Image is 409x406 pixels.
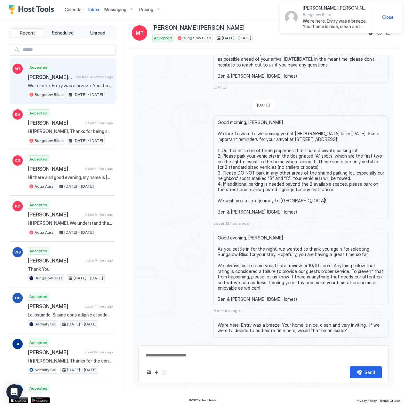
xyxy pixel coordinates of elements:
[28,120,83,126] span: [PERSON_NAME]
[104,7,126,12] span: Messaging
[85,121,113,125] span: about 4 hours ago
[11,28,44,37] button: Recent
[46,28,80,37] button: Scheduled
[28,211,83,218] span: [PERSON_NAME]
[15,295,20,301] span: DB
[379,397,400,403] a: Terms Of Use
[29,202,47,208] span: Accepted
[29,294,47,300] span: Accepted
[65,6,83,13] a: Calendar
[189,398,217,402] span: © 2025 Host Tools
[28,129,113,134] span: Hi [PERSON_NAME], Thanks for being such a great guest and taking good care of our home. We gladly...
[218,120,384,215] span: Good morning, [PERSON_NAME] We look forward to welcoming you at [GEOGRAPHIC_DATA] later [DATE]. S...
[218,322,384,333] span: We're here. Entry was a breeze. Your home is nice, clean and very inviting. If we were to decide ...
[303,12,368,17] span: Bungalow Bliss
[222,35,251,41] span: [DATE] - [DATE]
[35,230,53,235] span: Aqua Aura
[213,85,389,90] span: [DATE]
[356,397,377,403] a: Privacy Policy
[379,399,400,402] span: Terms Of Use
[29,386,47,391] span: Accepted
[84,350,113,354] span: about 16 hours ago
[303,5,368,11] span: [PERSON_NAME] [PERSON_NAME] - [DATE] - [DATE]
[154,35,172,41] span: Accepted
[382,14,394,20] span: Close
[14,249,21,255] span: WS
[15,341,20,347] span: SE
[35,183,53,189] span: Aqua Aura
[52,30,74,36] span: Scheduled
[64,230,94,235] span: [DATE] - [DATE]
[257,103,270,107] span: [DATE]
[139,7,153,12] span: Pricing
[6,384,22,400] div: Open Intercom Messenger
[365,369,375,376] div: Send
[183,35,211,41] span: Bungalow Bliss
[28,358,113,364] span: Hi [PERSON_NAME], Thanks for the confirmations. As we will not be able to receive a copy of ID by...
[9,27,116,39] div: tab-group
[28,220,113,226] span: Hi [PERSON_NAME], We understand that you would like to check-in earlier than the standard check-i...
[152,24,245,32] span: [PERSON_NAME] [PERSON_NAME]
[28,175,113,180] span: Hi there and good evening, my name is [PERSON_NAME] and I'm hoping to reserve this beautiful rent...
[64,183,94,189] span: [DATE] - [DATE]
[29,110,47,116] span: Accepted
[35,92,63,98] span: Bungalow Bliss
[74,275,103,281] span: [DATE] - [DATE]
[213,340,389,344] span: less than 20 seconds ago
[15,112,20,117] span: BV
[213,308,389,313] span: 9 minutes ago
[20,44,115,55] input: Input Field
[356,399,377,402] span: Privacy Policy
[28,257,83,264] span: [PERSON_NAME]
[218,235,384,302] span: Good evening, [PERSON_NAME] As you settle in for the night, we wanted to thank you again for sele...
[28,349,82,355] span: [PERSON_NAME]
[74,92,103,98] span: [DATE] - [DATE]
[29,248,47,254] span: Accepted
[350,366,382,378] button: Send
[31,397,50,403] a: Google Play Store
[86,258,113,262] span: about 6 hours ago
[28,166,83,172] span: [PERSON_NAME]
[136,29,144,37] span: MT
[145,369,153,376] button: Upload image
[9,397,28,403] a: App Store
[81,28,115,37] button: Unread
[29,65,47,70] span: Accepted
[35,138,63,144] span: Bungalow Bliss
[85,213,113,217] span: about 5 hours ago
[90,30,105,36] span: Unread
[88,7,99,12] span: Inbox
[67,367,97,373] span: [DATE] - [DATE]
[28,83,113,89] span: We're here. Entry was a breeze. Your home is nice, clean and very inviting. If we were to decide ...
[28,312,113,318] span: Lo Ipsumdo, Si ame cons adipisc el seddoei tem in Utlabore Etd mag aliqua en adminim ven qui nost...
[85,304,113,308] span: about 11 hours ago
[28,74,72,80] span: [PERSON_NAME] [PERSON_NAME]
[153,369,160,376] button: Quick reply
[9,5,57,14] a: Host Tools Logo
[75,75,113,79] span: less than 20 seconds ago
[303,18,368,29] span: We're here. Entry was a breeze. Your home is nice, clean and very inviting. If we were to decide ...
[15,203,20,209] span: KD
[29,156,47,162] span: Accepted
[88,6,99,13] a: Inbox
[213,221,389,226] span: about 12 hours ago
[74,138,103,144] span: [DATE] - [DATE]
[20,30,35,36] span: Recent
[35,321,56,327] span: Serenity Sol
[14,66,21,72] span: MT
[29,340,47,346] span: Accepted
[28,303,82,309] span: [PERSON_NAME]
[285,11,298,24] div: Avatar
[85,167,113,171] span: about 4 hours ago
[35,275,63,281] span: Bungalow Bliss
[67,321,97,327] span: [DATE] - [DATE]
[15,158,21,163] span: CG
[28,266,113,272] span: Thank You
[65,7,83,12] span: Calendar
[35,367,56,373] span: Serenity Sol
